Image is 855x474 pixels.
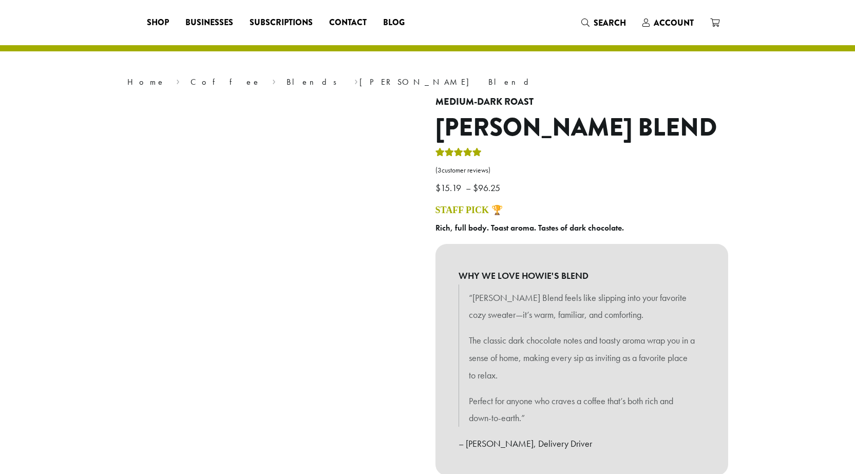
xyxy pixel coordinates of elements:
span: Account [654,17,694,29]
span: › [354,72,358,88]
bdi: 15.19 [435,182,464,194]
span: Shop [147,16,169,29]
span: 3 [438,166,442,175]
b: Rich, full body. Toast aroma. Tastes of dark chocolate. [435,222,624,233]
a: (3customer reviews) [435,165,728,176]
a: Businesses [177,14,241,31]
div: Rated 4.67 out of 5 [435,146,482,162]
a: Home [127,77,165,87]
a: Contact [321,14,375,31]
span: › [272,72,276,88]
a: Account [634,14,702,31]
h1: [PERSON_NAME] Blend [435,113,728,143]
p: Perfect for anyone who craves a coffee that’s both rich and down-to-earth.” [469,392,695,427]
p: “[PERSON_NAME] Blend feels like slipping into your favorite cozy sweater—it’s warm, familiar, and... [469,289,695,324]
a: Shop [139,14,177,31]
a: Blends [287,77,344,87]
span: Contact [329,16,367,29]
a: Search [573,14,634,31]
span: Search [594,17,626,29]
a: STAFF PICK 🏆 [435,205,503,215]
a: Coffee [191,77,261,87]
p: The classic dark chocolate notes and toasty aroma wrap you in a sense of home, making every sip a... [469,332,695,384]
span: – [466,182,471,194]
a: Blog [375,14,413,31]
span: Businesses [185,16,233,29]
span: Subscriptions [250,16,313,29]
p: – [PERSON_NAME], Delivery Driver [459,435,705,452]
span: Blog [383,16,405,29]
bdi: 96.25 [473,182,503,194]
h4: Medium-Dark Roast [435,97,728,108]
a: Subscriptions [241,14,321,31]
nav: Breadcrumb [127,76,728,88]
span: $ [473,182,478,194]
span: › [176,72,180,88]
b: WHY WE LOVE HOWIE'S BLEND [459,267,705,285]
span: $ [435,182,441,194]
